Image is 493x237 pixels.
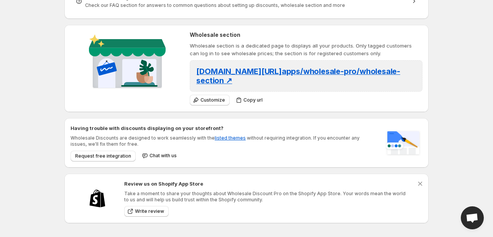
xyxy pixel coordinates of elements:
img: Wholesale section [86,31,169,95]
h2: Having trouble with discounts displaying on your storefront? [71,124,376,132]
p: Take a moment to share your thoughts about Wholesale Discount Pro on the Shopify App Store. Your ... [124,191,406,203]
span: Customize [200,97,225,103]
span: Request free integration [75,153,131,159]
span: Chat with us [150,153,177,159]
h2: Review us on Shopify App Store [124,180,406,188]
span: Write review [135,208,164,214]
a: [DOMAIN_NAME][URL]apps/wholesale-pro/wholesale-section ↗ [196,69,400,84]
a: listed themes [215,135,246,141]
h2: Wholesale section [190,31,422,39]
p: Wholesale Discounts are designed to work seamlessly with the without requiring integration. If yo... [71,135,376,147]
span: Check our FAQ section for answers to common questions about setting up discounts, wholesale secti... [85,2,345,8]
span: [DOMAIN_NAME][URL] apps/wholesale-pro/wholesale-section ↗ [196,67,400,85]
span: Copy url [243,97,263,103]
a: Open chat [461,206,484,229]
button: Copy url [233,95,267,105]
button: Request free integration [71,151,136,161]
button: Customize [190,95,230,105]
a: Write review [124,206,169,217]
button: Dismiss notification [415,178,426,189]
button: Chat with us [139,150,181,161]
p: Wholesale section is a dedicated page to displays all your products. Only tagged customers can lo... [190,42,422,57]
